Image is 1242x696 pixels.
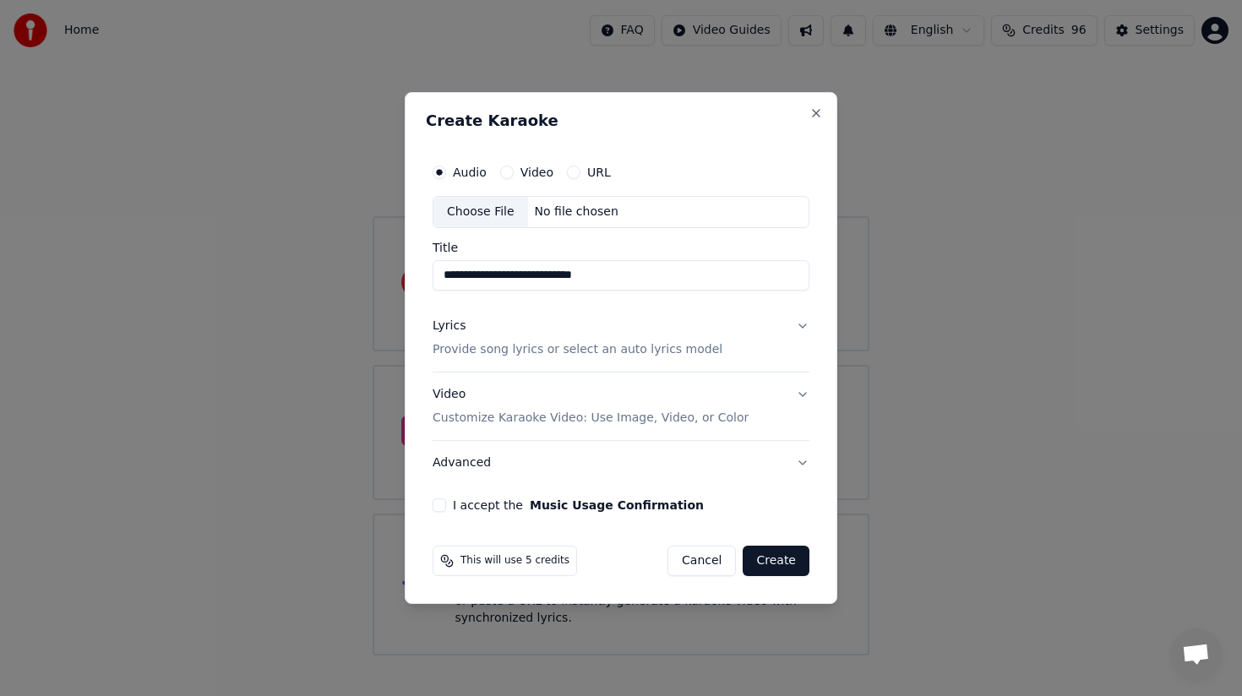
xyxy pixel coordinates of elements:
label: Video [520,166,553,178]
button: Create [743,546,809,576]
button: I accept the [530,499,704,511]
p: Customize Karaoke Video: Use Image, Video, or Color [433,410,749,427]
p: Provide song lyrics or select an auto lyrics model [433,341,722,358]
div: No file chosen [528,204,625,220]
button: Cancel [667,546,736,576]
h2: Create Karaoke [426,113,816,128]
button: LyricsProvide song lyrics or select an auto lyrics model [433,304,809,372]
span: This will use 5 credits [460,554,569,568]
label: Audio [453,166,487,178]
button: VideoCustomize Karaoke Video: Use Image, Video, or Color [433,372,809,440]
button: Advanced [433,441,809,485]
label: URL [587,166,611,178]
div: Lyrics [433,318,466,334]
div: Video [433,386,749,427]
div: Choose File [433,197,528,227]
label: I accept the [453,499,704,511]
label: Title [433,242,809,253]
